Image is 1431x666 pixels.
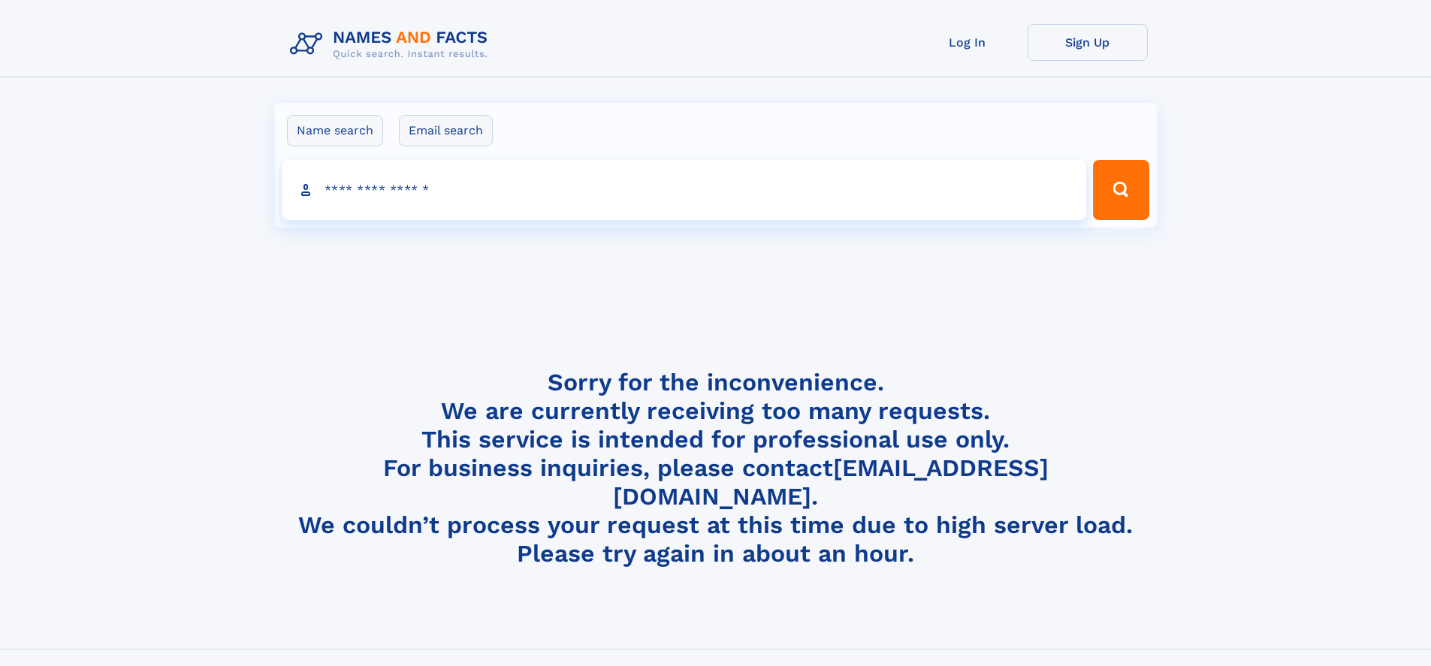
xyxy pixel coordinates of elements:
[1093,160,1149,220] button: Search Button
[399,115,493,146] label: Email search
[907,24,1028,61] a: Log In
[1028,24,1148,61] a: Sign Up
[282,160,1087,220] input: search input
[284,24,500,65] img: Logo Names and Facts
[613,454,1049,511] a: [EMAIL_ADDRESS][DOMAIN_NAME]
[287,115,383,146] label: Name search
[284,368,1148,568] h4: Sorry for the inconvenience. We are currently receiving too many requests. This service is intend...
